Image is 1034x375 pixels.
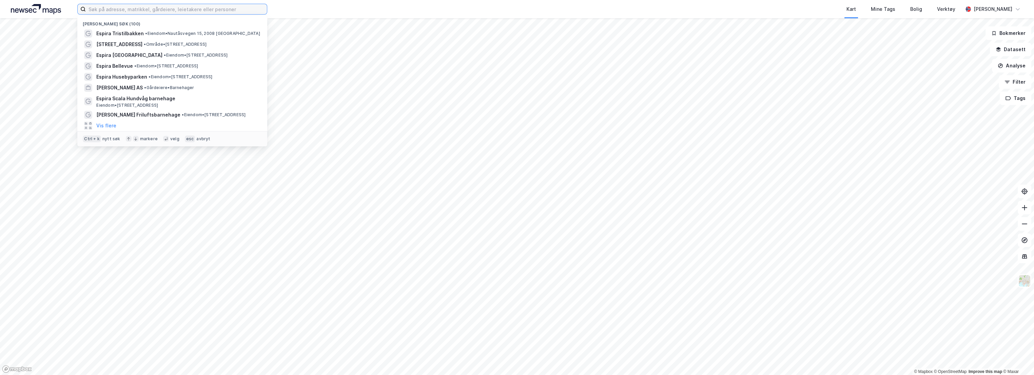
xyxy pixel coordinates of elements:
span: • [144,42,146,47]
a: OpenStreetMap [934,369,967,374]
button: Tags [1000,91,1031,105]
img: Z [1018,274,1031,287]
span: Eiendom • [STREET_ADDRESS] [96,103,158,108]
span: Eiendom • Nautåsvegen 15, 2008 [GEOGRAPHIC_DATA] [145,31,260,36]
button: Filter [999,75,1031,89]
div: [PERSON_NAME] [974,5,1012,13]
span: Espira Bellevue [96,62,133,70]
span: • [144,85,146,90]
button: Bokmerker [986,26,1031,40]
div: Verktøy [937,5,955,13]
iframe: Chat Widget [1000,342,1034,375]
a: Improve this map [969,369,1002,374]
div: [PERSON_NAME] søk (100) [77,16,267,28]
div: avbryt [196,136,210,142]
span: Eiendom • [STREET_ADDRESS] [134,63,198,69]
input: Søk på adresse, matrikkel, gårdeiere, leietakere eller personer [86,4,267,14]
div: nytt søk [102,136,120,142]
span: Eiendom • [STREET_ADDRESS] [149,74,212,80]
a: Mapbox homepage [2,365,32,373]
span: [STREET_ADDRESS] [96,40,142,48]
img: logo.a4113a55bc3d86da70a041830d287a7e.svg [11,4,61,14]
span: Gårdeiere • Barnehager [144,85,194,90]
span: Eiendom • [STREET_ADDRESS] [182,112,246,118]
span: • [134,63,136,68]
span: • [149,74,151,79]
span: [PERSON_NAME] Friluftsbarnehage [96,111,180,119]
span: Espira Tristilbakken [96,29,144,38]
button: Datasett [990,43,1031,56]
div: Ctrl + k [83,136,101,142]
div: velg [170,136,179,142]
span: Espira [GEOGRAPHIC_DATA] [96,51,162,59]
div: Kart [846,5,856,13]
div: esc [185,136,195,142]
span: Eiendom • [STREET_ADDRESS] [164,53,228,58]
div: Mine Tags [871,5,895,13]
div: Kontrollprogram for chat [1000,342,1034,375]
span: • [145,31,147,36]
span: • [182,112,184,117]
span: Espira Husebyparken [96,73,147,81]
span: Espira Scala Hundvåg barnehage [96,95,259,103]
span: • [164,53,166,58]
div: markere [140,136,158,142]
div: Bolig [910,5,922,13]
button: Analyse [992,59,1031,72]
span: Område • [STREET_ADDRESS] [144,42,207,47]
span: [PERSON_NAME] AS [96,84,143,92]
button: Vis flere [96,122,116,130]
a: Mapbox [914,369,933,374]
